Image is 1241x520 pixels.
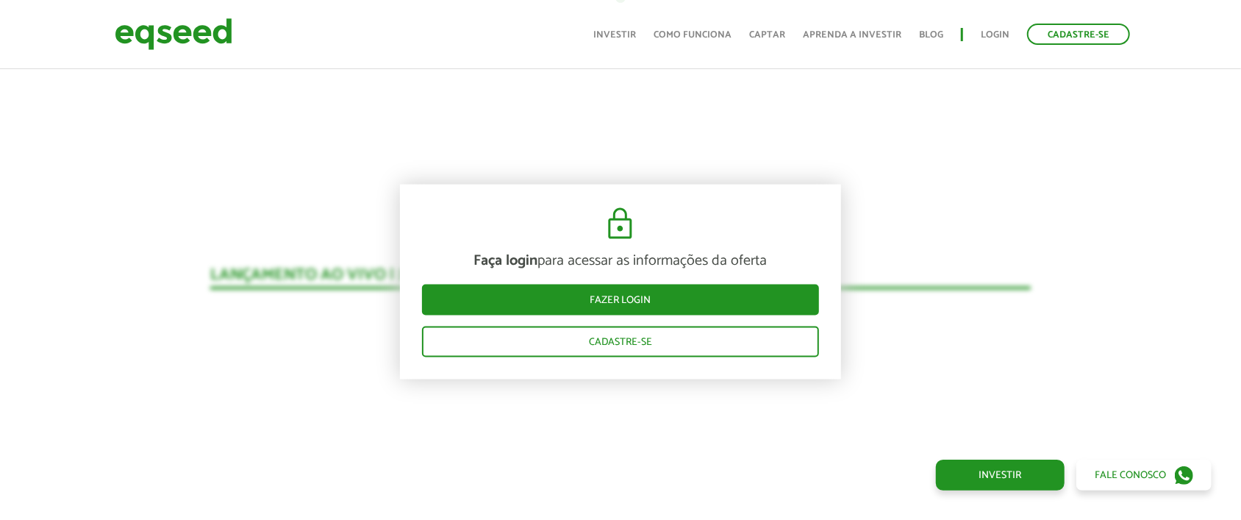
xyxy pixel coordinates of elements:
img: cadeado.svg [602,206,638,241]
a: Aprenda a investir [803,30,901,40]
a: Investir [593,30,636,40]
a: Fazer login [422,284,819,315]
strong: Faça login [473,248,537,272]
p: para acessar as informações da oferta [422,252,819,269]
img: EqSeed [115,15,232,54]
a: Como funciona [654,30,732,40]
a: Investir [936,460,1065,491]
a: Cadastre-se [1027,24,1130,45]
a: Fale conosco [1076,460,1212,491]
a: Cadastre-se [422,326,819,357]
a: Blog [919,30,943,40]
a: Captar [749,30,785,40]
a: Login [981,30,1009,40]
